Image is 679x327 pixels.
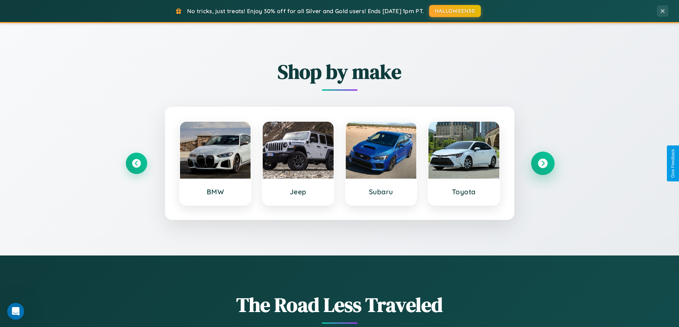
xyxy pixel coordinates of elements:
h3: BMW [187,188,244,196]
h1: The Road Less Traveled [126,291,554,318]
h3: Subaru [353,188,410,196]
button: HALLOWEEN30 [429,5,481,17]
h3: Toyota [436,188,492,196]
span: No tricks, just treats! Enjoy 30% off for all Silver and Gold users! Ends [DATE] 1pm PT. [187,7,424,15]
div: Give Feedback [670,149,675,178]
h2: Shop by make [126,58,554,85]
h3: Jeep [270,188,326,196]
iframe: Intercom live chat [7,303,24,320]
